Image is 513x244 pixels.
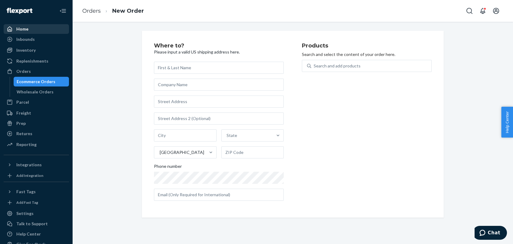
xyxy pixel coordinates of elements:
[4,219,69,229] button: Talk to Support
[16,142,37,148] div: Reporting
[14,87,69,97] a: Wholesale Orders
[490,5,502,17] button: Open account menu
[4,34,69,44] a: Inbounds
[4,45,69,55] a: Inventory
[16,26,28,32] div: Home
[16,47,36,53] div: Inventory
[302,43,432,49] h2: Products
[16,231,41,237] div: Help Center
[57,5,69,17] button: Close Navigation
[4,56,69,66] a: Replenishments
[16,189,36,195] div: Fast Tags
[4,199,69,206] a: Add Fast Tag
[227,132,237,138] div: State
[4,67,69,76] a: Orders
[4,129,69,138] a: Returns
[475,226,507,241] iframe: Opens a widget where you can chat to one of our agents
[16,210,34,216] div: Settings
[17,89,54,95] div: Wholesale Orders
[16,36,35,42] div: Inbounds
[159,149,160,155] input: [GEOGRAPHIC_DATA]
[16,99,29,105] div: Parcel
[4,160,69,170] button: Integrations
[221,146,284,158] input: ZIP Code
[16,173,43,178] div: Add Integration
[7,8,32,14] img: Flexport logo
[160,149,204,155] div: [GEOGRAPHIC_DATA]
[4,119,69,128] a: Prep
[477,5,489,17] button: Open notifications
[16,120,26,126] div: Prep
[4,187,69,197] button: Fast Tags
[16,58,48,64] div: Replenishments
[16,131,32,137] div: Returns
[314,63,361,69] div: Search and add products
[4,97,69,107] a: Parcel
[154,112,284,125] input: Street Address 2 (Optional)
[112,8,144,14] a: New Order
[463,5,475,17] button: Open Search Box
[4,172,69,179] a: Add Integration
[154,129,217,142] input: City
[17,79,55,85] div: Ecommerce Orders
[4,229,69,239] a: Help Center
[14,77,69,86] a: Ecommerce Orders
[154,96,284,108] input: Street Address
[77,2,149,20] ol: breadcrumbs
[16,110,31,116] div: Freight
[16,162,42,168] div: Integrations
[4,209,69,218] a: Settings
[4,140,69,149] a: Reporting
[4,24,69,34] a: Home
[16,68,31,74] div: Orders
[4,108,69,118] a: Freight
[154,49,284,55] p: Please input a valid US shipping address here.
[154,62,284,74] input: First & Last Name
[154,79,284,91] input: Company Name
[154,163,182,172] span: Phone number
[16,200,38,205] div: Add Fast Tag
[16,221,48,227] div: Talk to Support
[501,107,513,138] button: Help Center
[302,51,432,57] p: Search and select the content of your order here.
[154,189,284,201] input: Email (Only Required for International)
[82,8,101,14] a: Orders
[154,43,284,49] h2: Where to?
